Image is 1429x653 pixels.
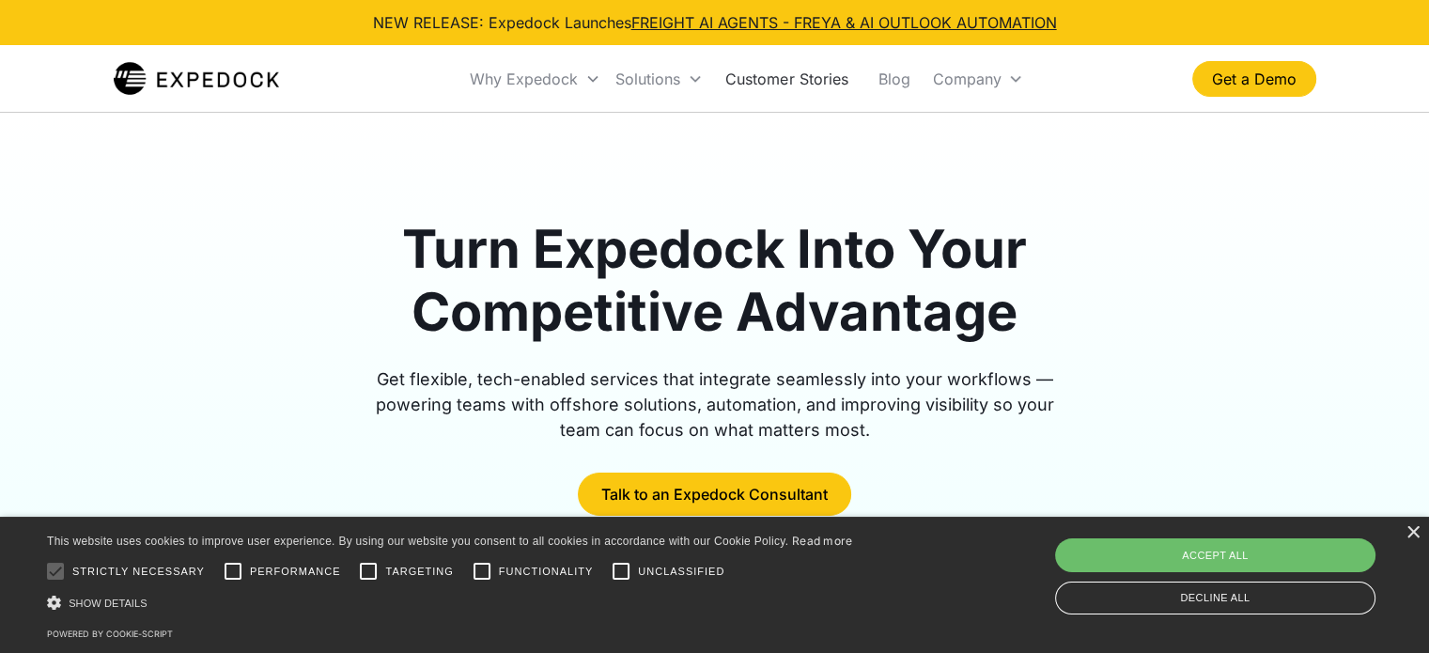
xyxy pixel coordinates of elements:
a: Powered by cookie-script [47,629,173,639]
a: Get a Demo [1192,61,1316,97]
span: This website uses cookies to improve user experience. By using our website you consent to all coo... [47,535,788,548]
div: Get flexible, tech-enabled services that integrate seamlessly into your workflows — powering team... [354,366,1076,443]
div: Accept all [1055,538,1375,572]
img: Expedock Logo [114,60,280,98]
span: Show details [69,598,148,609]
a: Customer Stories [710,47,862,111]
h1: Turn Expedock Into Your Competitive Advantage [354,218,1076,344]
span: Unclassified [638,564,724,580]
div: Show details [47,593,853,613]
div: Solutions [608,47,710,111]
div: Close [1406,526,1420,540]
span: Performance [250,564,341,580]
span: Functionality [499,564,593,580]
a: Talk to an Expedock Consultant [578,473,851,516]
div: Company [924,47,1031,111]
a: Blog [862,47,924,111]
div: NEW RELEASE: Expedock Launches [373,11,1057,34]
a: FREIGHT AI AGENTS - FREYA & AI OUTLOOK AUTOMATION [631,13,1057,32]
div: Decline all [1055,582,1375,614]
div: Why Expedock [462,47,608,111]
a: home [114,60,280,98]
span: Strictly necessary [72,564,205,580]
iframe: Chat Widget [1335,563,1429,653]
div: Why Expedock [470,70,578,88]
span: Targeting [385,564,453,580]
div: Company [932,70,1001,88]
div: Solutions [615,70,680,88]
a: Read more [792,534,853,548]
